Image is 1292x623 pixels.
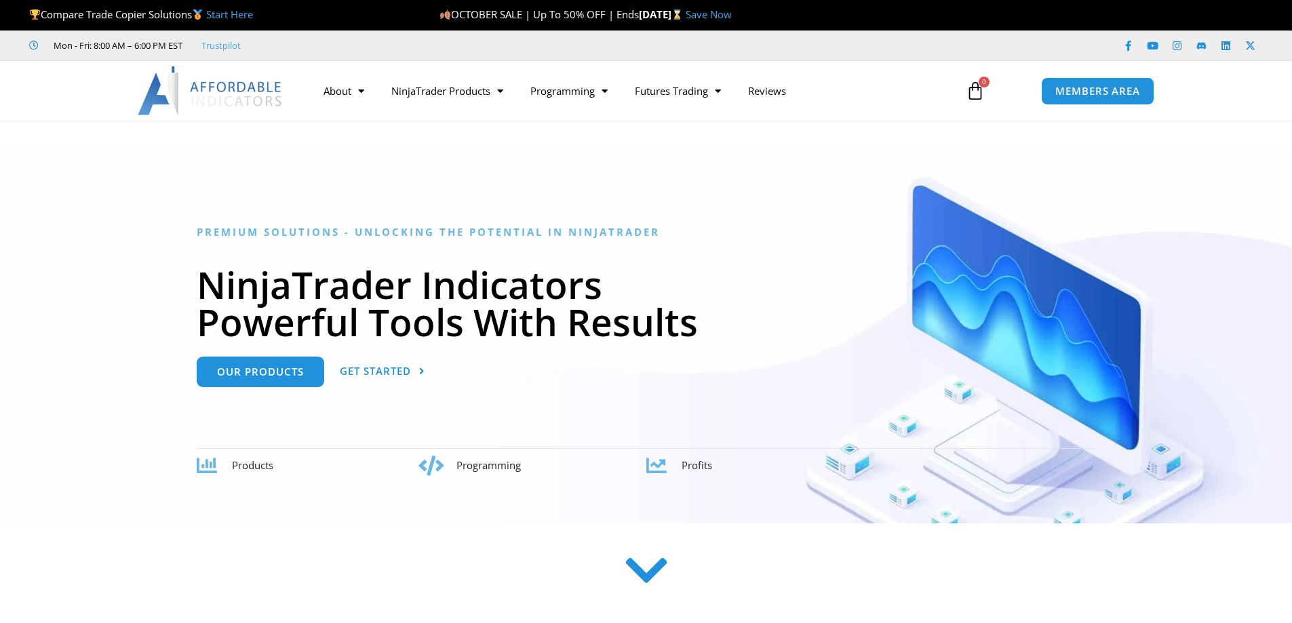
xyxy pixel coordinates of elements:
a: Futures Trading [621,75,735,106]
a: Programming [517,75,621,106]
a: MEMBERS AREA [1041,77,1154,105]
h6: Premium Solutions - Unlocking the Potential in NinjaTrader [197,226,1095,239]
a: Get Started [340,357,425,387]
img: LogoAI | Affordable Indicators – NinjaTrader [138,66,283,115]
a: 0 [945,71,1005,110]
span: 0 [979,77,990,87]
a: Trustpilot [201,37,241,54]
h1: NinjaTrader Indicators Powerful Tools With Results [197,266,1095,340]
img: ⌛ [672,9,682,20]
nav: Menu [310,75,950,106]
span: Products [232,458,273,472]
a: Save Now [686,7,732,21]
span: Get Started [340,366,411,376]
a: NinjaTrader Products [378,75,517,106]
a: Reviews [735,75,800,106]
span: Profits [682,458,712,472]
img: 🍂 [440,9,450,20]
span: Programming [456,458,521,472]
img: 🥇 [193,9,203,20]
img: 🏆 [30,9,40,20]
span: Mon - Fri: 8:00 AM – 6:00 PM EST [50,37,182,54]
a: Our Products [197,357,324,387]
a: About [310,75,378,106]
span: MEMBERS AREA [1055,86,1140,96]
span: Our Products [217,367,304,377]
span: OCTOBER SALE | Up To 50% OFF | Ends [439,7,639,21]
strong: [DATE] [639,7,686,21]
a: Start Here [206,7,253,21]
span: Compare Trade Copier Solutions [29,7,253,21]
